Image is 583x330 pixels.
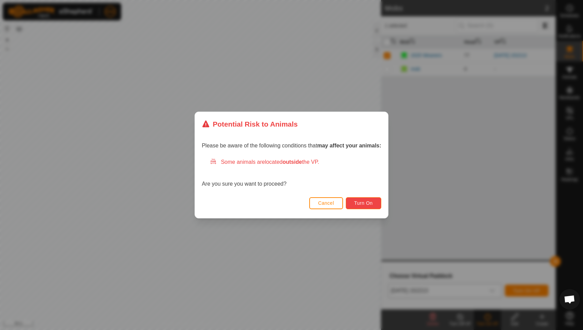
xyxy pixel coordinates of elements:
[354,200,373,206] span: Turn On
[318,200,334,206] span: Cancel
[346,197,381,209] button: Turn On
[202,119,298,129] div: Potential Risk to Animals
[309,197,343,209] button: Cancel
[559,289,580,310] a: Open chat
[202,143,381,148] span: Please be aware of the following conditions that
[210,158,381,166] div: Some animals are
[202,158,381,188] div: Are you sure you want to proceed?
[283,159,302,165] strong: outside
[265,159,319,165] span: located the VP.
[317,143,381,148] strong: may affect your animals:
